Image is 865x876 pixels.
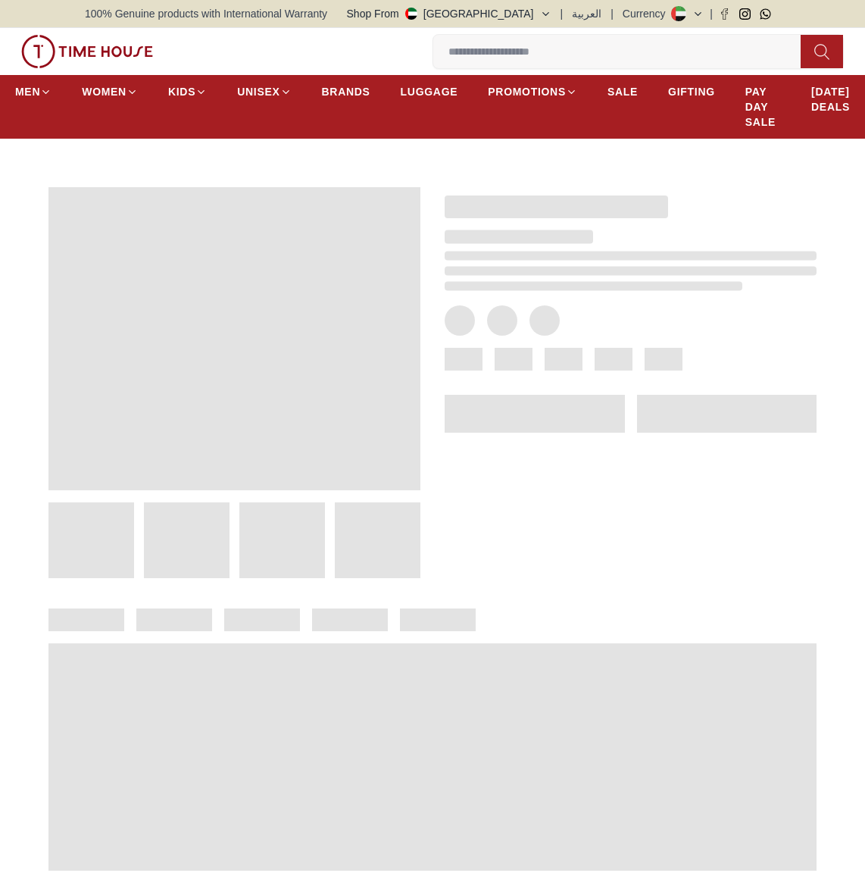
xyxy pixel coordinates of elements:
span: [DATE] DEALS [811,84,850,114]
a: Whatsapp [760,8,771,20]
a: Instagram [739,8,751,20]
img: ... [21,35,153,68]
span: PROMOTIONS [488,84,566,99]
button: Shop From[GEOGRAPHIC_DATA] [347,6,551,21]
a: PAY DAY SALE [745,78,781,136]
span: PAY DAY SALE [745,84,781,130]
a: WOMEN [82,78,138,105]
a: LUGGAGE [401,78,458,105]
span: KIDS [168,84,195,99]
span: | [561,6,564,21]
span: SALE [607,84,638,99]
span: WOMEN [82,84,126,99]
a: KIDS [168,78,207,105]
a: [DATE] DEALS [811,78,850,120]
span: GIFTING [668,84,715,99]
span: UNISEX [237,84,279,99]
span: LUGGAGE [401,84,458,99]
span: | [710,6,713,21]
a: MEN [15,78,52,105]
a: UNISEX [237,78,291,105]
a: SALE [607,78,638,105]
span: MEN [15,84,40,99]
button: العربية [572,6,601,21]
span: BRANDS [322,84,370,99]
span: 100% Genuine products with International Warranty [85,6,327,21]
a: GIFTING [668,78,715,105]
a: BRANDS [322,78,370,105]
span: | [610,6,614,21]
img: United Arab Emirates [405,8,417,20]
a: Facebook [719,8,730,20]
a: PROMOTIONS [488,78,577,105]
div: Currency [623,6,672,21]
